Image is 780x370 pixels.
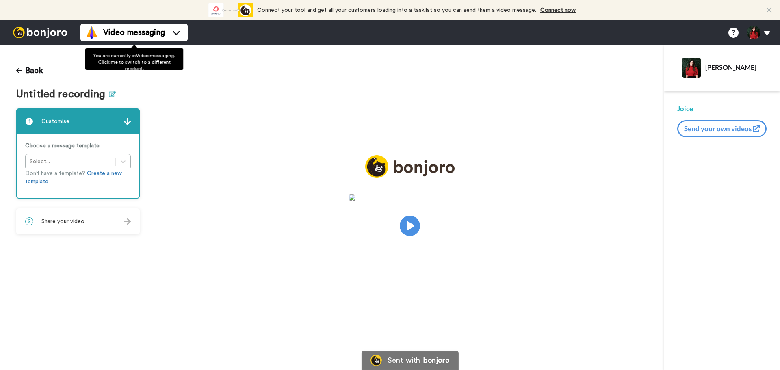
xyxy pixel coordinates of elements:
span: Customise [41,117,69,125]
button: Back [16,61,43,80]
div: Sent with [388,357,420,364]
a: Connect now [540,7,576,13]
p: Don’t have a template? [25,169,131,186]
a: Create a new template [25,171,122,184]
a: Bonjoro LogoSent withbonjoro [362,351,458,370]
img: bj-logo-header-white.svg [10,27,71,38]
div: bonjoro [423,357,449,364]
img: 67cf0d5c-cb4a-41bb-9029-79ba45e4ee9c.jpg [349,194,471,201]
span: Connect your tool and get all your customers loading into a tasklist so you can send them a video... [257,7,536,13]
span: You are currently in Video messaging . Click me to switch to a different product. [93,53,175,71]
button: Send your own videos [677,120,767,137]
img: Bonjoro Logo [370,355,382,366]
span: Video messaging [103,27,165,38]
div: 2Share your video [16,208,140,234]
span: Share your video [41,217,84,225]
span: 1 [25,117,33,125]
img: arrow.svg [124,218,131,225]
img: arrow.svg [124,118,131,125]
div: animation [208,3,253,17]
div: [PERSON_NAME] [705,63,767,71]
img: logo_full.png [365,155,455,178]
p: Choose a message template [25,142,131,150]
span: Untitled recording [16,89,109,100]
span: 2 [25,217,33,225]
img: Profile Image [682,58,701,78]
img: vm-color.svg [85,26,98,39]
div: Joice [677,104,767,114]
